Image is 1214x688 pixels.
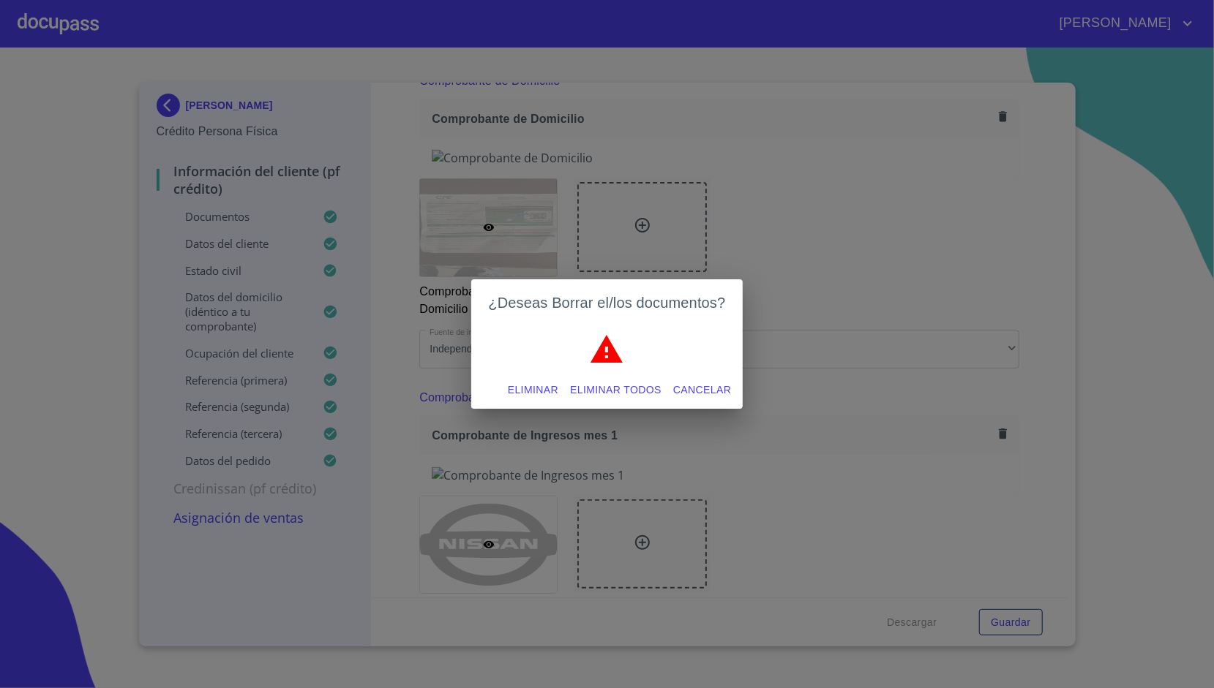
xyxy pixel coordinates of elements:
[673,381,731,399] span: Cancelar
[508,381,558,399] span: Eliminar
[564,377,667,404] button: Eliminar todos
[489,291,726,314] h2: ¿Deseas Borrar el/los documentos?
[502,377,564,404] button: Eliminar
[667,377,737,404] button: Cancelar
[570,381,662,399] span: Eliminar todos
